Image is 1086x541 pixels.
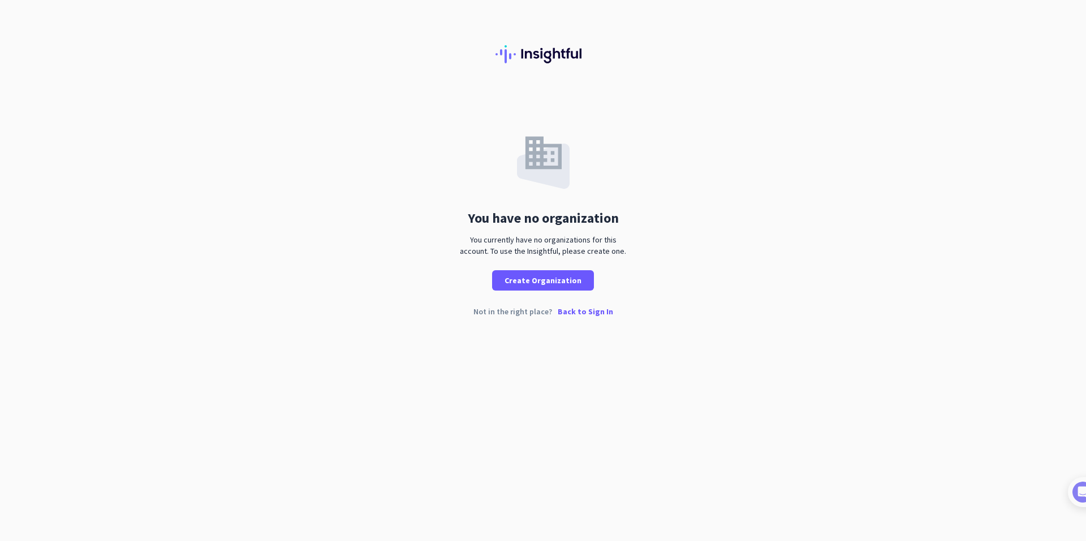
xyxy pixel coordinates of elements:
div: You have no organization [468,211,619,225]
span: Create Organization [505,275,581,286]
p: Back to Sign In [558,308,613,315]
div: You currently have no organizations for this account. To use the Insightful, please create one. [455,234,631,257]
img: Insightful [495,45,591,63]
button: Create Organization [492,270,594,291]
